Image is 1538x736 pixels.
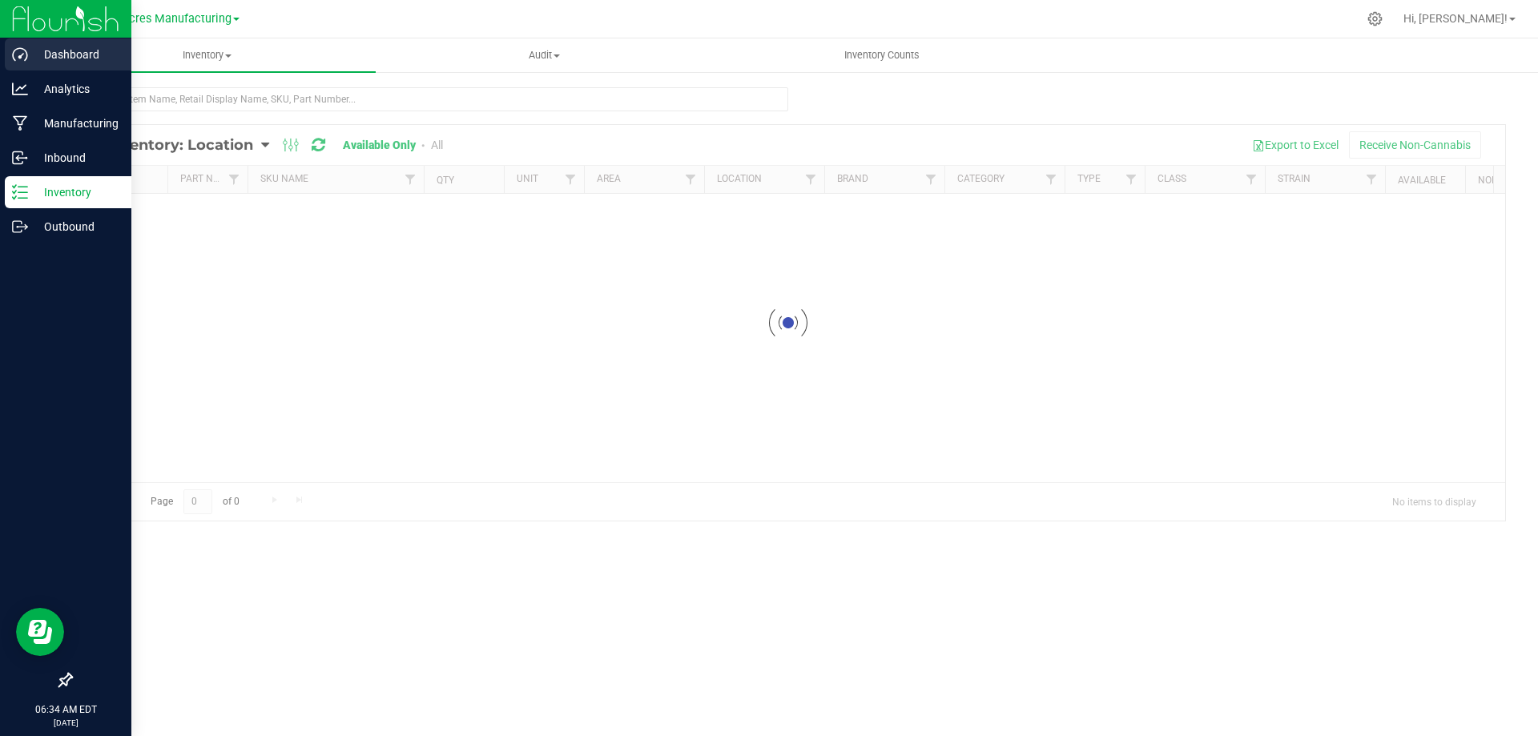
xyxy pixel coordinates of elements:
[12,46,28,62] inline-svg: Dashboard
[376,38,713,72] a: Audit
[1403,12,1508,25] span: Hi, [PERSON_NAME]!
[823,48,941,62] span: Inventory Counts
[713,38,1050,72] a: Inventory Counts
[70,87,788,111] input: Search Item Name, Retail Display Name, SKU, Part Number...
[28,114,124,133] p: Manufacturing
[1365,11,1385,26] div: Manage settings
[12,81,28,97] inline-svg: Analytics
[12,150,28,166] inline-svg: Inbound
[87,12,232,26] span: Green Acres Manufacturing
[12,219,28,235] inline-svg: Outbound
[38,38,376,72] a: Inventory
[7,717,124,729] p: [DATE]
[28,45,124,64] p: Dashboard
[28,148,124,167] p: Inbound
[12,115,28,131] inline-svg: Manufacturing
[28,79,124,99] p: Analytics
[12,184,28,200] inline-svg: Inventory
[28,183,124,202] p: Inventory
[38,48,376,62] span: Inventory
[16,608,64,656] iframe: Resource center
[7,702,124,717] p: 06:34 AM EDT
[28,217,124,236] p: Outbound
[376,48,712,62] span: Audit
